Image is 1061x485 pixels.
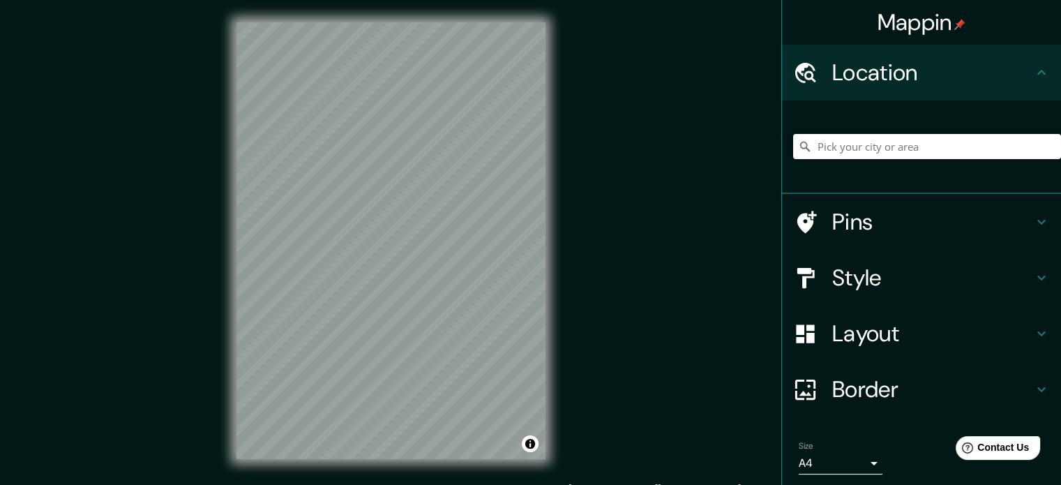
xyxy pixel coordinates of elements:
[782,194,1061,250] div: Pins
[799,452,882,475] div: A4
[954,19,965,30] img: pin-icon.png
[832,59,1033,87] h4: Location
[878,8,966,36] h4: Mappin
[793,134,1061,159] input: Pick your city or area
[832,320,1033,348] h4: Layout
[832,264,1033,292] h4: Style
[782,250,1061,306] div: Style
[236,22,545,459] canvas: Map
[937,431,1046,470] iframe: Help widget launcher
[832,375,1033,403] h4: Border
[782,306,1061,361] div: Layout
[782,45,1061,100] div: Location
[782,361,1061,417] div: Border
[522,435,539,452] button: Toggle attribution
[832,208,1033,236] h4: Pins
[799,440,813,452] label: Size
